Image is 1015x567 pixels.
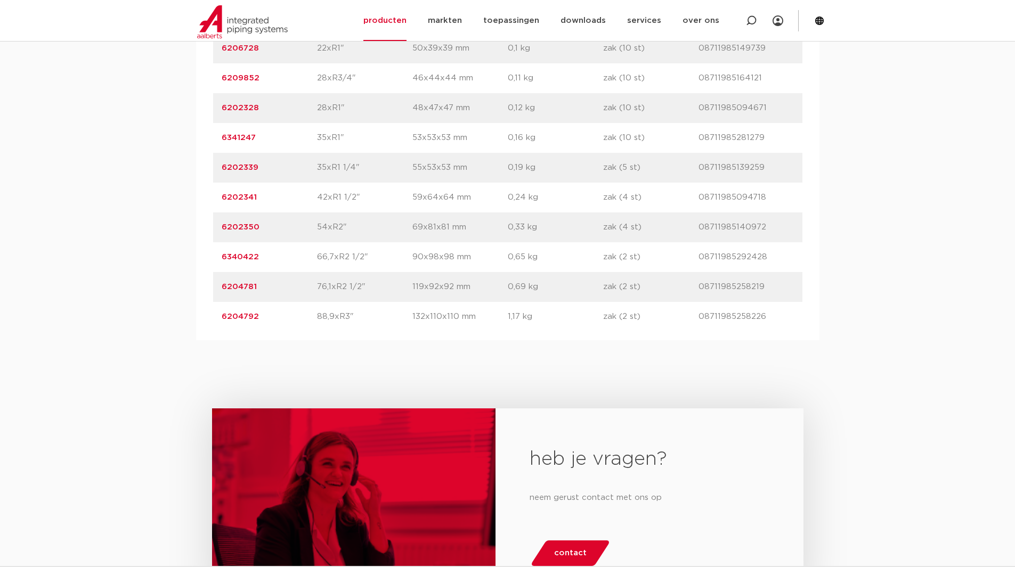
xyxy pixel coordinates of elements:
p: neem gerust contact met ons op [530,489,769,506]
p: 35xR1" [317,132,412,144]
p: 53x53x53 mm [412,132,508,144]
p: 76,1xR2 1/2" [317,281,412,293]
a: 6204792 [222,313,259,321]
p: 132x110x110 mm [412,310,508,323]
p: 08711985094671 [699,102,794,114]
a: 6209852 [222,74,259,82]
p: 08711985258219 [699,281,794,293]
p: 0,16 kg [508,132,603,144]
p: zak (2 st) [603,310,699,323]
p: 35xR1 1/4" [317,161,412,174]
p: 48x47x47 mm [412,102,508,114]
p: zak (10 st) [603,132,699,144]
a: 6340422 [222,253,259,261]
p: 55x53x53 mm [412,161,508,174]
a: 6204781 [222,283,257,291]
p: zak (10 st) [603,42,699,55]
p: 28xR1" [317,102,412,114]
p: 66,7xR2 1/2" [317,251,412,264]
p: 08711985258226 [699,310,794,323]
a: 6206728 [222,44,259,52]
p: 0,33 kg [508,221,603,234]
a: 6202341 [222,193,257,201]
p: 0,65 kg [508,251,603,264]
p: 0,69 kg [508,281,603,293]
a: 6202328 [222,104,259,112]
p: 69x81x81 mm [412,221,508,234]
p: zak (5 st) [603,161,699,174]
h2: heb je vragen? [530,447,769,472]
p: zak (10 st) [603,102,699,114]
a: 6202339 [222,163,258,171]
p: 59x64x64 mm [412,191,508,204]
p: 08711985140972 [699,221,794,234]
p: zak (2 st) [603,281,699,293]
a: contact [530,540,611,566]
p: 42xR1 1/2" [317,191,412,204]
p: 22xR1" [317,42,412,55]
p: 0,1 kg [508,42,603,55]
p: zak (4 st) [603,191,699,204]
p: 88,9xR3" [317,310,412,323]
p: 0,24 kg [508,191,603,204]
p: 0,11 kg [508,72,603,85]
span: contact [554,545,587,562]
a: 6202350 [222,223,259,231]
p: 08711985149739 [699,42,794,55]
p: 90x98x98 mm [412,251,508,264]
p: 08711985094718 [699,191,794,204]
p: 08711985164121 [699,72,794,85]
p: 50x39x39 mm [412,42,508,55]
p: 1,17 kg [508,310,603,323]
p: zak (4 st) [603,221,699,234]
p: 54xR2" [317,221,412,234]
p: 119x92x92 mm [412,281,508,293]
p: 08711985139259 [699,161,794,174]
p: 08711985281279 [699,132,794,144]
p: 0,19 kg [508,161,603,174]
p: 0,12 kg [508,102,603,114]
p: 46x44x44 mm [412,72,508,85]
p: zak (2 st) [603,251,699,264]
a: 6341247 [222,134,256,142]
p: 08711985292428 [699,251,794,264]
div: my IPS [773,9,783,32]
p: 28xR3/4" [317,72,412,85]
p: zak (10 st) [603,72,699,85]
